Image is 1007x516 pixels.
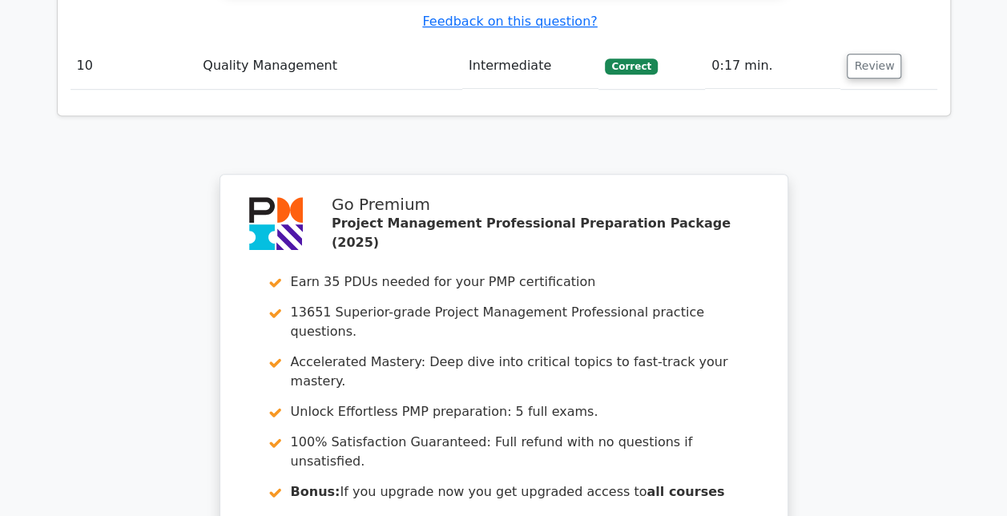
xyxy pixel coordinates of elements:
button: Review [847,54,901,79]
td: Quality Management [196,43,462,89]
a: Feedback on this question? [422,14,597,29]
td: 10 [70,43,197,89]
td: 0:17 min. [705,43,840,89]
span: Correct [605,58,657,75]
td: Intermediate [462,43,599,89]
